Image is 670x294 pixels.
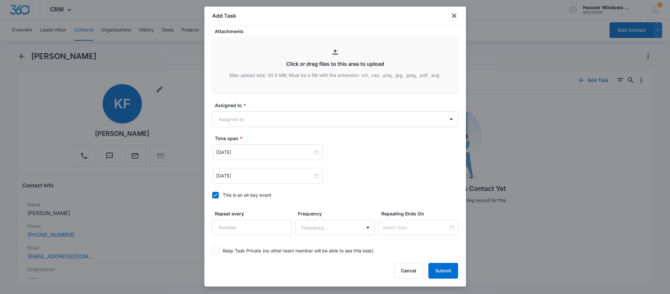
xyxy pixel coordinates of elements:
[212,220,292,235] input: Number
[381,210,461,217] label: Repeating Ends On
[215,210,294,217] label: Repeat every
[450,12,458,20] button: close
[216,149,313,156] input: Oct 9, 2025
[216,172,313,179] input: Oct 9, 2025
[223,192,271,198] div: This is an all day event
[215,102,461,109] label: Assigned to
[215,135,461,142] label: Time span
[212,12,236,20] h1: Add Task
[223,247,373,254] div: Keep Task Private (no other team member will be able to see this task)
[383,224,448,231] input: Select date
[298,210,377,217] label: Frequency
[215,28,461,35] label: Attachments
[394,263,423,279] button: Cancel
[428,263,458,279] button: Submit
